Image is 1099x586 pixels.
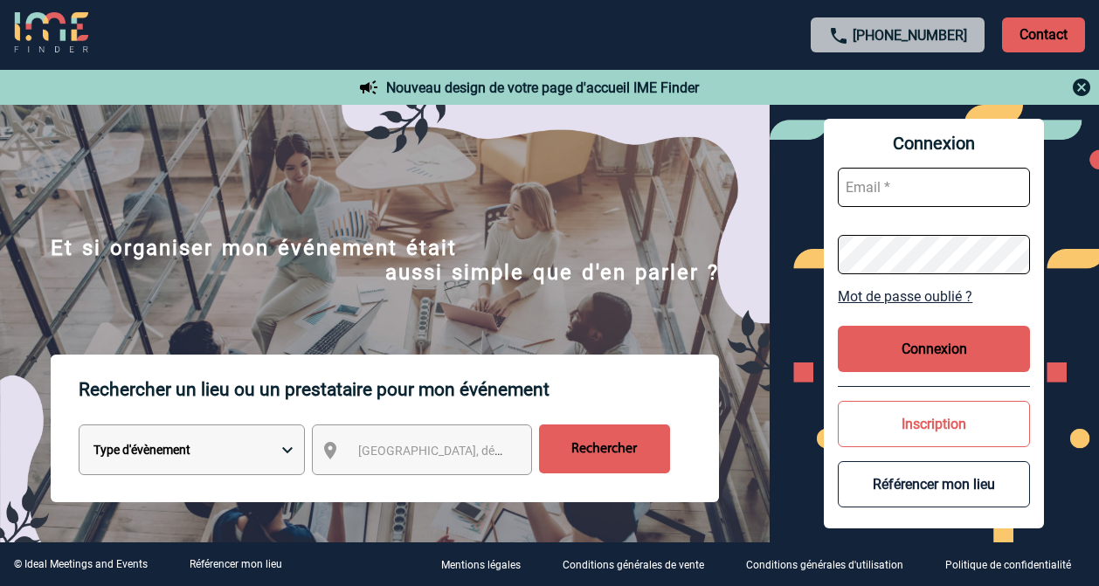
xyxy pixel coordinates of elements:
[563,560,704,572] p: Conditions générales de vente
[853,27,967,44] a: [PHONE_NUMBER]
[732,556,931,573] a: Conditions générales d'utilisation
[14,558,148,570] div: © Ideal Meetings and Events
[828,25,849,46] img: call-24-px.png
[441,560,521,572] p: Mentions légales
[838,326,1030,372] button: Connexion
[838,288,1030,305] a: Mot de passe oublié ?
[746,560,903,572] p: Conditions générales d'utilisation
[1002,17,1085,52] p: Contact
[945,560,1071,572] p: Politique de confidentialité
[190,558,282,570] a: Référencer mon lieu
[549,556,732,573] a: Conditions générales de vente
[838,168,1030,207] input: Email *
[931,556,1099,573] a: Politique de confidentialité
[427,556,549,573] a: Mentions légales
[358,444,601,458] span: [GEOGRAPHIC_DATA], département, région...
[79,355,719,424] p: Rechercher un lieu ou un prestataire pour mon événement
[838,133,1030,154] span: Connexion
[838,461,1030,507] button: Référencer mon lieu
[838,401,1030,447] button: Inscription
[539,424,670,473] input: Rechercher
